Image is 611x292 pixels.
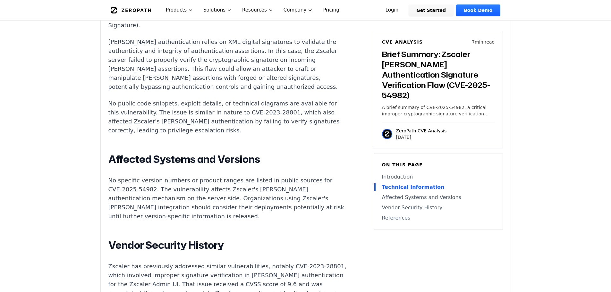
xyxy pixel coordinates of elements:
[108,176,347,221] p: No specific version numbers or product ranges are listed in public sources for CVE-2025-54982. Th...
[382,204,495,212] a: Vendor Security History
[378,4,406,16] a: Login
[396,128,447,134] p: ZeroPath CVE Analysis
[472,39,495,45] p: 7 min read
[382,129,392,139] img: ZeroPath CVE Analysis
[108,38,347,91] p: [PERSON_NAME] authentication relies on XML digital signatures to validate the authenticity and in...
[108,239,347,252] h2: Vendor Security History
[382,214,495,222] a: References
[382,183,495,191] a: Technical Information
[108,99,347,135] p: No public code snippets, exploit details, or technical diagrams are available for this vulnerabil...
[382,194,495,201] a: Affected Systems and Versions
[396,134,447,140] p: [DATE]
[382,162,495,168] h6: On this page
[382,173,495,181] a: Introduction
[382,39,423,45] h6: CVE Analysis
[409,4,454,16] a: Get Started
[382,104,495,117] p: A brief summary of CVE-2025-54982, a critical improper cryptographic signature verification issue...
[108,153,347,166] h2: Affected Systems and Versions
[382,49,495,100] h3: Brief Summary: Zscaler [PERSON_NAME] Authentication Signature Verification Flaw (CVE-2025-54982)
[456,4,500,16] a: Book Demo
